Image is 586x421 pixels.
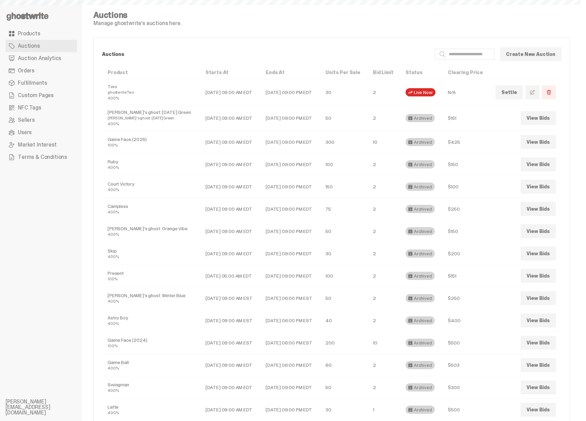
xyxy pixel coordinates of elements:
[442,66,490,80] th: Clearing Price
[367,176,400,198] td: 2
[200,80,260,105] td: [DATE] 09:00 AM EDT
[102,105,200,131] td: [PERSON_NAME]'s ghost: [DATE] Green
[496,85,523,99] a: Settle
[5,65,77,77] a: Orders
[200,198,260,220] td: [DATE] 09:00 AM EDT
[200,376,260,399] td: [DATE] 09:00 AM EDT
[200,399,260,421] td: [DATE] 09:00 AM EDT
[108,277,117,281] small: 100%
[200,105,260,131] td: [DATE] 09:00 AM EDT
[406,138,435,146] div: Archived
[367,332,400,354] td: 10
[260,198,320,220] td: [DATE] 09:00 PM EDT
[442,176,490,198] td: $100
[442,399,490,421] td: $500
[260,105,320,131] td: [DATE] 09:00 PM EDT
[108,143,117,148] small: 100%
[5,139,77,151] a: Market Interest
[367,153,400,176] td: 2
[260,287,320,309] td: [DATE] 06:00 PM EST
[521,269,556,283] a: View Bids
[108,116,174,120] small: [PERSON_NAME]'s ghost: [DATE] Green
[18,56,61,61] span: Auction Analytics
[5,77,77,89] a: Fulfillments
[260,265,320,287] td: [DATE] 09:00 PM EDT
[260,243,320,265] td: [DATE] 09:00 PM EDT
[521,381,556,394] a: View Bids
[102,265,200,287] td: Present
[406,183,435,191] div: Archived
[18,130,32,135] span: Users
[102,198,200,220] td: Campless
[102,52,429,57] p: Auctions
[320,265,367,287] td: 100
[102,80,200,105] td: Two
[108,187,119,192] small: 400%
[500,47,561,61] a: Create New Auction
[200,354,260,376] td: [DATE] 09:00 AM EDT
[320,399,367,421] td: 30
[320,376,367,399] td: 50
[260,376,320,399] td: [DATE] 09:00 PM EDT
[320,131,367,153] td: 300
[260,176,320,198] td: [DATE] 09:00 PM EDT
[521,202,556,216] a: View Bids
[367,131,400,153] td: 10
[5,40,77,52] a: Auctions
[5,102,77,114] a: NFC Tags
[406,383,435,391] div: Archived
[93,21,181,26] p: Manage ghostwrite's auctions here.
[108,210,119,214] small: 400%
[5,151,77,163] a: Terms & Conditions
[442,105,490,131] td: $151
[102,332,200,354] td: Game Face (2024)
[108,96,119,101] small: 400%
[108,343,117,348] small: 100%
[367,399,400,421] td: 1
[108,321,119,326] small: 400%
[367,220,400,243] td: 2
[400,66,442,80] th: Status
[102,287,200,309] td: [PERSON_NAME]'s ghost: Winter Blue
[18,43,40,49] span: Auctions
[102,376,200,399] td: Swingman
[406,294,435,302] div: Archived
[200,287,260,309] td: [DATE] 09:00 AM EST
[93,11,181,19] h4: Auctions
[18,68,34,73] span: Orders
[406,361,435,369] div: Archived
[5,399,88,416] li: [PERSON_NAME][EMAIL_ADDRESS][DOMAIN_NAME]
[320,80,367,105] td: 30
[5,52,77,65] a: Auction Analytics
[367,105,400,131] td: 2
[442,243,490,265] td: $200
[102,153,200,176] td: Ruby
[18,142,57,148] span: Market Interest
[521,403,556,417] a: View Bids
[108,254,119,259] small: 400%
[406,227,435,235] div: Archived
[260,80,320,105] td: [DATE] 09:00 PM EDT
[442,354,490,376] td: $503
[18,93,54,98] span: Custom Pages
[102,399,200,421] td: Latte
[320,220,367,243] td: 50
[442,376,490,399] td: $300
[18,80,47,86] span: Fulfillments
[260,332,320,354] td: [DATE] 06:00 PM EST
[102,131,200,153] td: Game Face (2025)
[200,220,260,243] td: [DATE] 09:00 AM EDT
[521,180,556,194] a: View Bids
[320,198,367,220] td: 75
[108,121,119,126] small: 400%
[521,291,556,305] a: View Bids
[442,198,490,220] td: $250
[406,249,435,258] div: Archived
[367,80,400,105] td: 2
[442,220,490,243] td: $150
[442,332,490,354] td: $500
[5,114,77,126] a: Sellers
[367,243,400,265] td: 2
[108,388,119,393] small: 400%
[18,105,41,110] span: NFC Tags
